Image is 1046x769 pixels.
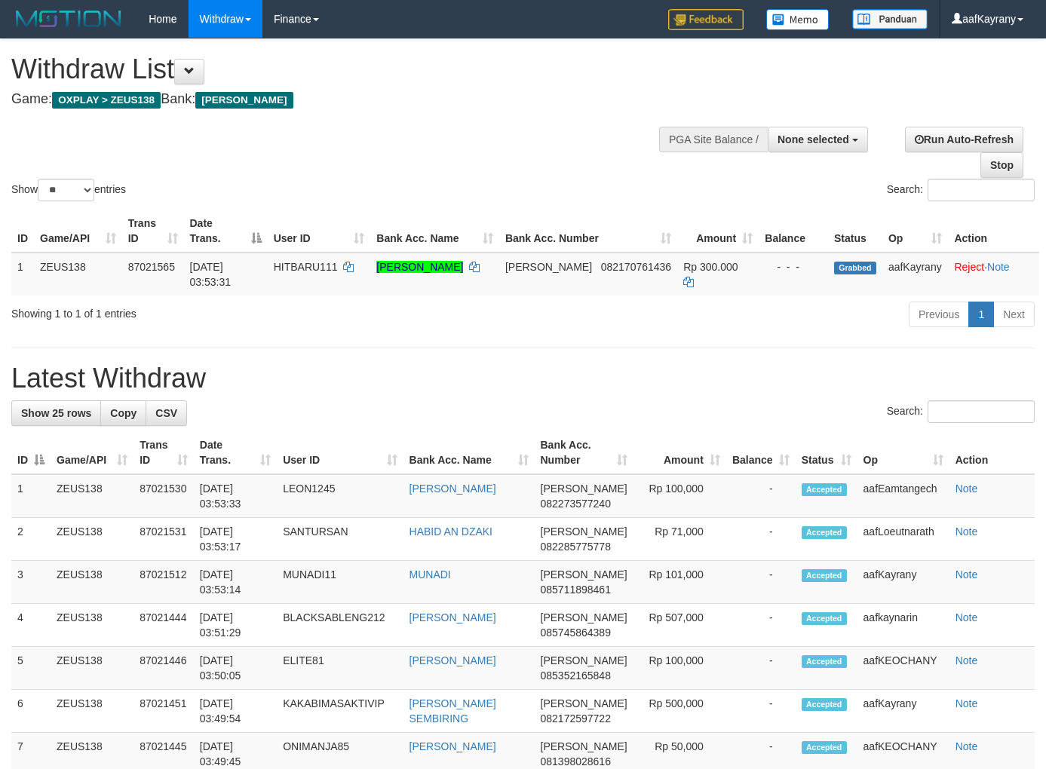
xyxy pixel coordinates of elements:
a: Note [987,261,1010,273]
td: ZEUS138 [51,647,133,690]
input: Search: [928,179,1035,201]
span: Copy [110,407,137,419]
span: Rp 300.000 [683,261,738,273]
td: [DATE] 03:53:33 [194,474,277,518]
td: aafLoeutnarath [857,518,949,561]
td: · [948,253,1039,296]
span: [PERSON_NAME] [541,611,627,623]
td: ZEUS138 [51,561,133,604]
span: None selected [778,133,849,146]
th: User ID: activate to sort column ascending [277,431,403,474]
span: Accepted [802,612,847,625]
td: - [726,474,796,518]
a: [PERSON_NAME] [376,261,463,273]
td: 87021531 [133,518,194,561]
div: Showing 1 to 1 of 1 entries [11,300,425,321]
td: aafEamtangech [857,474,949,518]
span: Copy 082170761436 to clipboard [601,261,671,273]
a: Previous [909,302,969,327]
a: Note [956,483,978,495]
span: Accepted [802,741,847,754]
a: Show 25 rows [11,400,101,426]
span: 87021565 [128,261,175,273]
a: Run Auto-Refresh [905,127,1023,152]
span: [PERSON_NAME] [541,740,627,752]
th: Bank Acc. Number: activate to sort column ascending [499,210,677,253]
td: - [726,518,796,561]
td: Rp 100,000 [633,647,726,690]
h4: Game: Bank: [11,92,683,107]
th: User ID: activate to sort column ascending [268,210,371,253]
span: Accepted [802,526,847,539]
td: 1 [11,253,34,296]
span: [PERSON_NAME] [541,568,627,581]
td: aafKayrany [882,253,949,296]
a: MUNADI [410,568,451,581]
a: [PERSON_NAME] [410,483,496,495]
span: [PERSON_NAME] [541,697,627,709]
th: Date Trans.: activate to sort column ascending [194,431,277,474]
td: aafKEOCHANY [857,647,949,690]
th: Trans ID: activate to sort column ascending [133,431,194,474]
td: ZEUS138 [51,518,133,561]
label: Show entries [11,179,126,201]
span: Copy 085711898461 to clipboard [541,584,611,596]
td: ZEUS138 [51,474,133,518]
th: Op: activate to sort column ascending [857,431,949,474]
td: [DATE] 03:53:14 [194,561,277,604]
td: aafkaynarin [857,604,949,647]
td: - [726,604,796,647]
td: Rp 500,000 [633,690,726,733]
span: Copy 082172597722 to clipboard [541,712,611,725]
td: [DATE] 03:50:05 [194,647,277,690]
td: ZEUS138 [34,253,122,296]
th: Status: activate to sort column ascending [796,431,857,474]
div: - - - [765,259,822,274]
span: Accepted [802,569,847,582]
a: [PERSON_NAME] [410,654,496,666]
td: [DATE] 03:53:17 [194,518,277,561]
td: KAKABIMASAKTIVIP [277,690,403,733]
a: Note [956,525,978,538]
td: 87021444 [133,604,194,647]
td: ELITE81 [277,647,403,690]
th: Game/API: activate to sort column ascending [51,431,133,474]
span: Grabbed [834,262,876,274]
a: Copy [100,400,146,426]
td: 3 [11,561,51,604]
th: Amount: activate to sort column ascending [677,210,759,253]
span: OXPLAY > ZEUS138 [52,92,161,109]
td: 1 [11,474,51,518]
th: Status [828,210,882,253]
a: Note [956,611,978,623]
td: MUNADI11 [277,561,403,604]
a: Note [956,740,978,752]
td: 87021530 [133,474,194,518]
span: Accepted [802,698,847,711]
h1: Withdraw List [11,54,683,84]
a: Reject [954,261,984,273]
a: HABID AN DZAKI [410,525,492,538]
span: [PERSON_NAME] [505,261,592,273]
h1: Latest Withdraw [11,363,1035,394]
span: HITBARU111 [274,261,338,273]
span: Copy 081398028616 to clipboard [541,755,611,767]
th: Game/API: activate to sort column ascending [34,210,122,253]
th: Trans ID: activate to sort column ascending [122,210,184,253]
td: 87021512 [133,561,194,604]
label: Search: [887,179,1035,201]
img: panduan.png [852,9,928,29]
div: PGA Site Balance / [659,127,768,152]
td: 87021446 [133,647,194,690]
td: ZEUS138 [51,604,133,647]
td: Rp 71,000 [633,518,726,561]
th: Amount: activate to sort column ascending [633,431,726,474]
td: ZEUS138 [51,690,133,733]
span: [DATE] 03:53:31 [190,261,232,288]
a: [PERSON_NAME] [410,611,496,623]
th: Action [948,210,1039,253]
th: Op: activate to sort column ascending [882,210,949,253]
th: Bank Acc. Name: activate to sort column ascending [370,210,499,253]
td: 2 [11,518,51,561]
span: [PERSON_NAME] [541,654,627,666]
